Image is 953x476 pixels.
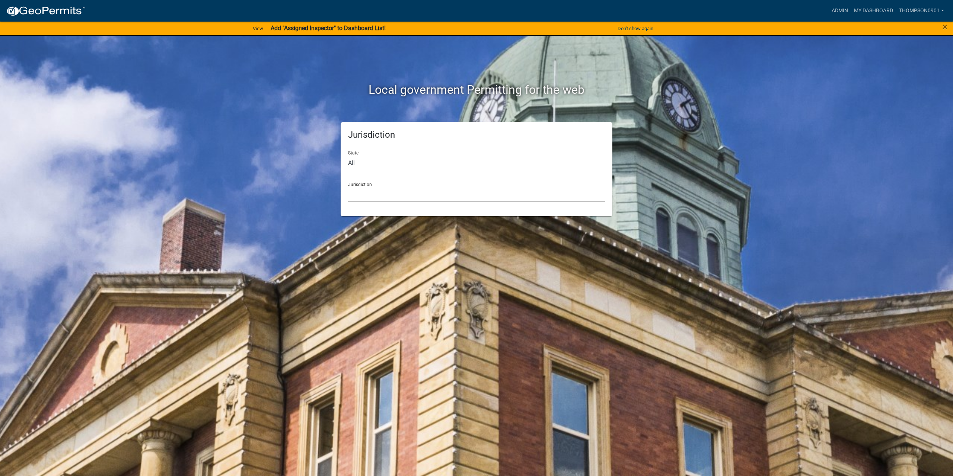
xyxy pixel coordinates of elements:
a: thompson0901 [896,4,947,18]
button: Close [943,22,947,31]
h2: Local government Permitting for the web [270,83,683,97]
a: My Dashboard [851,4,896,18]
h5: Jurisdiction [348,130,605,140]
strong: Add "Assigned Inspector" to Dashboard List! [271,25,386,32]
a: View [250,22,266,35]
button: Don't show again [615,22,656,35]
span: × [943,22,947,32]
a: Admin [829,4,851,18]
